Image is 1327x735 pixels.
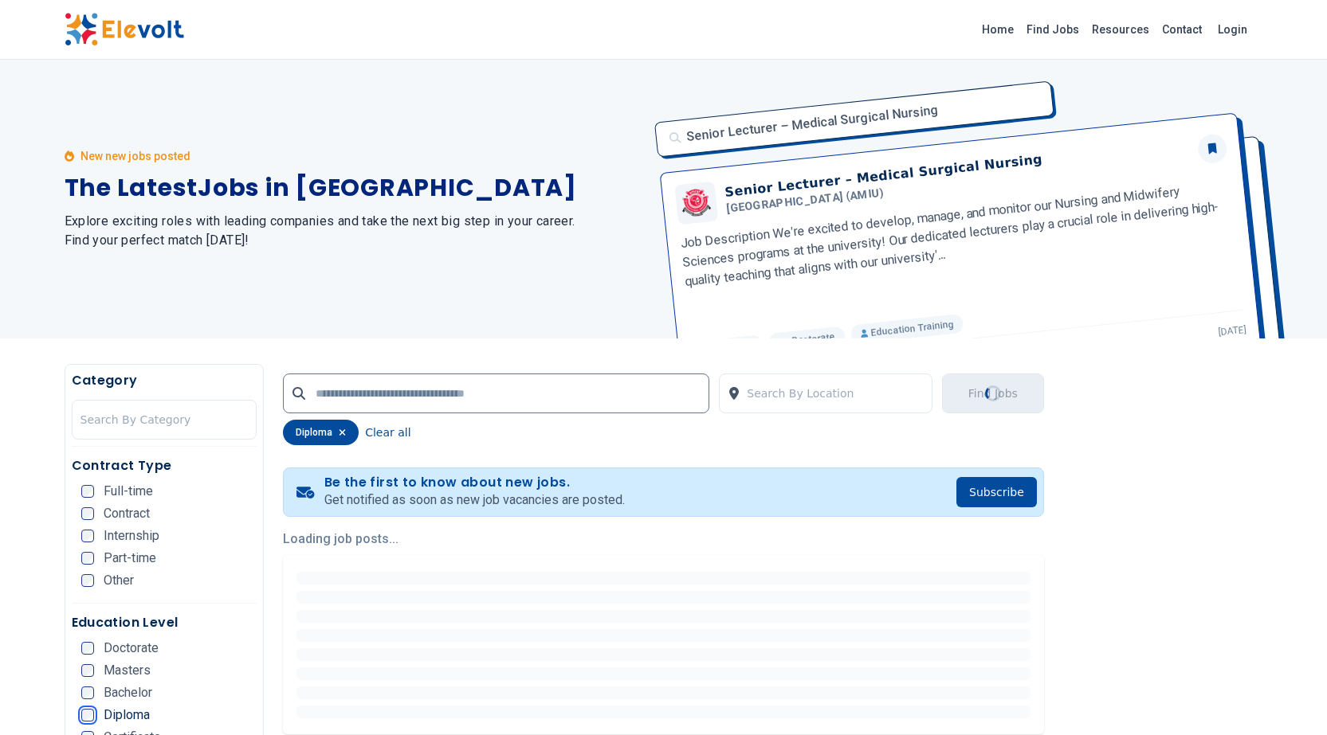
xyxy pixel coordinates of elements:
[1086,17,1156,42] a: Resources
[1208,14,1257,45] a: Login
[104,485,153,498] span: Full-time
[956,477,1037,507] button: Subscribe
[365,420,410,445] button: Clear all
[81,485,94,498] input: Full-time
[72,371,257,390] h5: Category
[72,613,257,632] h5: Education Level
[80,148,190,164] p: New new jobs posted
[104,642,159,655] span: Doctorate
[1247,659,1327,735] iframe: Chat Widget
[104,709,150,721] span: Diploma
[81,552,94,565] input: Part-time
[976,17,1020,42] a: Home
[104,664,151,677] span: Masters
[81,664,94,677] input: Masters
[81,686,94,699] input: Bachelor
[104,507,150,520] span: Contract
[324,475,625,491] h4: Be the first to know about new jobs.
[72,456,257,475] h5: Contract Type
[65,13,184,46] img: Elevolt
[984,385,1002,402] div: Loading...
[104,686,152,699] span: Bachelor
[65,212,645,250] h2: Explore exciting roles with leading companies and take the next big step in your career. Find you...
[283,420,359,445] div: diploma
[104,552,156,565] span: Part-time
[81,709,94,721] input: Diploma
[65,174,645,202] h1: The Latest Jobs in [GEOGRAPHIC_DATA]
[283,530,1044,549] p: Loading job posts...
[104,530,159,542] span: Internship
[81,507,94,520] input: Contract
[104,574,134,587] span: Other
[942,373,1044,413] button: Find JobsLoading...
[81,530,94,542] input: Internship
[1020,17,1086,42] a: Find Jobs
[81,642,94,655] input: Doctorate
[324,491,625,510] p: Get notified as soon as new job vacancies are posted.
[1156,17,1208,42] a: Contact
[81,574,94,587] input: Other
